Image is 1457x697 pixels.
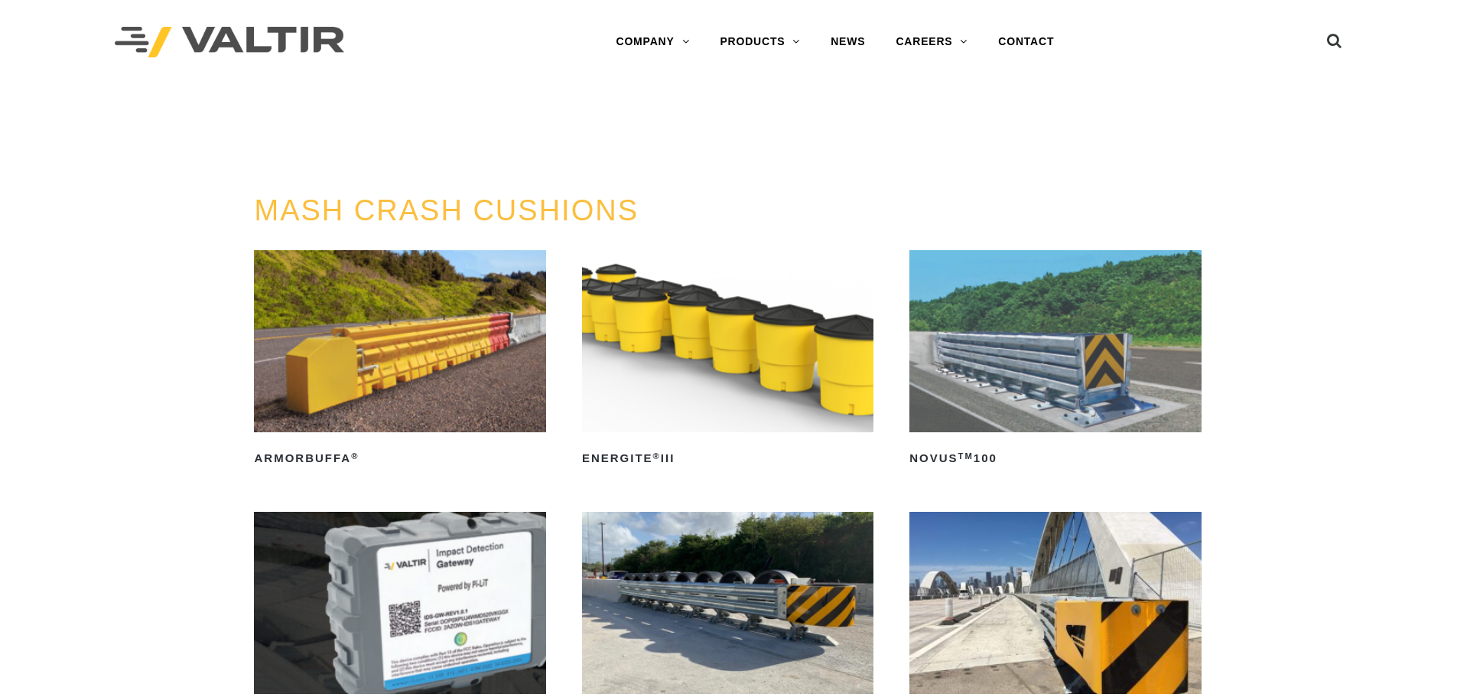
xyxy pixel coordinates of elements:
[582,446,873,471] h2: ENERGITE III
[909,250,1201,471] a: NOVUSTM100
[880,27,983,57] a: CAREERS
[115,27,344,58] img: Valtir
[909,446,1201,471] h2: NOVUS 100
[582,250,873,471] a: ENERGITE®III
[704,27,815,57] a: PRODUCTS
[983,27,1069,57] a: CONTACT
[254,446,545,471] h2: ArmorBuffa
[958,451,974,461] sup: TM
[254,194,639,226] a: MASH CRASH CUSHIONS
[600,27,704,57] a: COMPANY
[815,27,880,57] a: NEWS
[254,250,545,471] a: ArmorBuffa®
[351,451,359,461] sup: ®
[653,451,661,461] sup: ®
